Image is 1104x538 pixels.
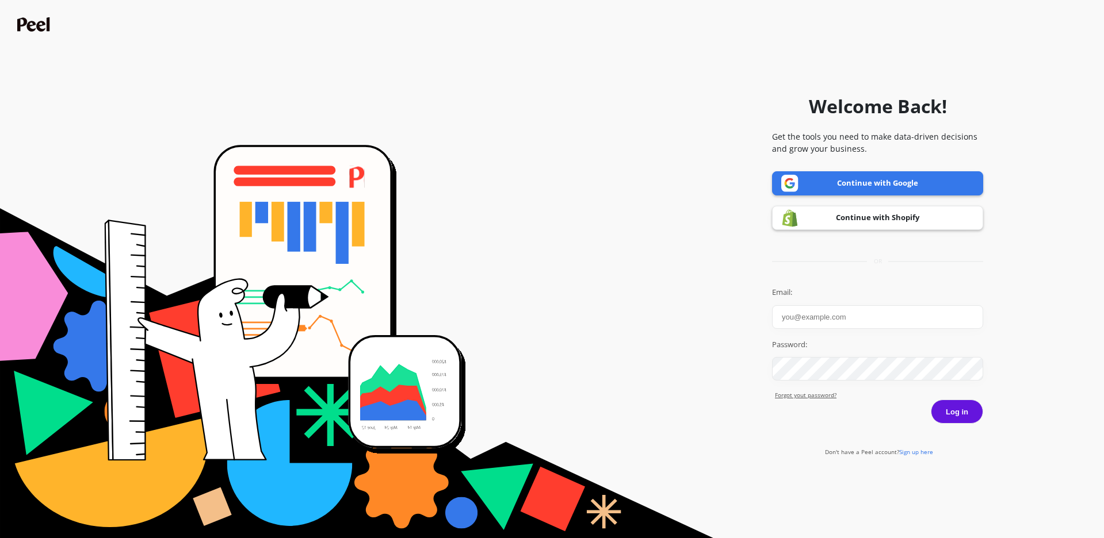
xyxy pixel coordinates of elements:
h1: Welcome Back! [809,93,947,120]
input: you@example.com [772,305,983,329]
div: or [772,257,983,266]
span: Sign up here [899,448,933,456]
img: Google logo [781,175,799,192]
label: Email: [772,287,983,298]
img: Shopify logo [781,209,799,227]
a: Continue with Google [772,171,983,195]
a: Continue with Shopify [772,206,983,230]
a: Don't have a Peel account?Sign up here [825,448,933,456]
p: Get the tools you need to make data-driven decisions and grow your business. [772,130,983,155]
label: Password: [772,339,983,351]
button: Log in [931,399,983,424]
a: Forgot yout password? [775,391,983,399]
img: Peel [17,17,53,32]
